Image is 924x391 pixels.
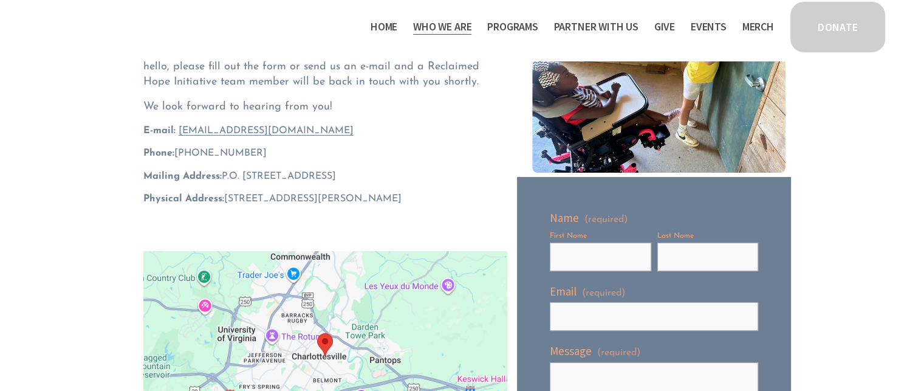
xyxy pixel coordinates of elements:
a: [EMAIL_ADDRESS][DOMAIN_NAME] [179,126,354,136]
span: Programs [487,18,538,36]
span: (required) [597,346,640,359]
strong: Physical Address: [143,194,224,204]
strong: Phone: [143,148,174,158]
span: If you have questions, ideas, need more information, or just want to say hello, please fill out t... [143,46,502,88]
span: (required) [582,286,625,300]
a: Give [654,17,675,36]
div: First Name [550,231,651,243]
a: Home [371,17,397,36]
a: Merch [742,17,774,36]
div: Last Name [657,231,759,243]
span: (required) [584,215,628,224]
span: Who We Are [413,18,471,36]
span: Name [550,210,579,226]
div: RHI Headquarters 911 East Jefferson Street Charlottesville, VA, 22902, United States [317,333,333,356]
span: We look forward to hearing from you! [143,102,332,112]
span: P.O. [STREET_ADDRESS] [143,171,336,181]
span: Partner With Us [554,18,638,36]
a: folder dropdown [413,17,471,36]
a: Events [691,17,727,36]
a: folder dropdown [487,17,538,36]
span: ‪[PHONE_NUMBER]‬ [143,148,267,158]
strong: E-mail: [143,126,176,136]
span: Email [550,283,577,300]
span: [STREET_ADDRESS][PERSON_NAME] [143,194,402,204]
strong: Mailing Address: [143,171,222,181]
span: Message [550,343,592,359]
a: folder dropdown [554,17,638,36]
